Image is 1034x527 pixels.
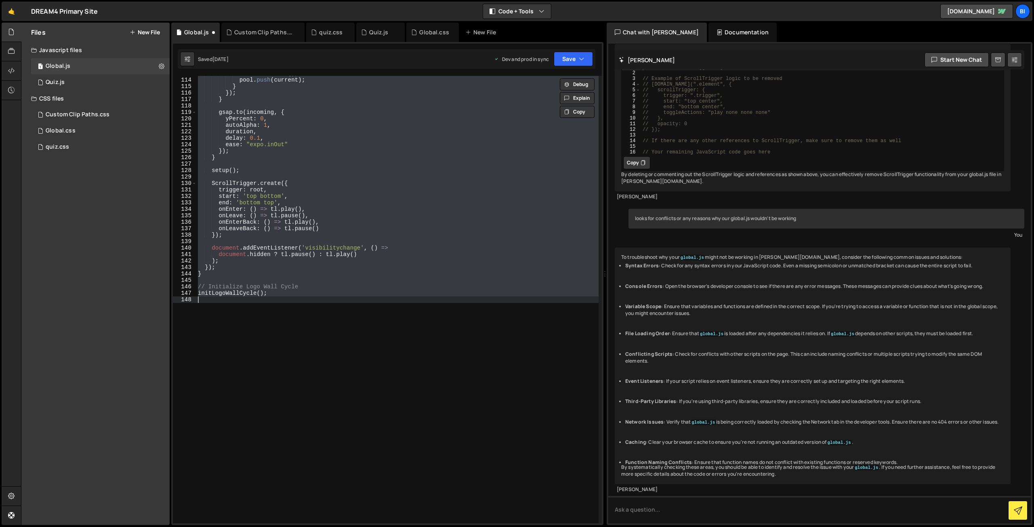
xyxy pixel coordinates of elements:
[173,148,197,154] div: 125
[625,283,1004,290] li: : Open the browser's developer console to see if there are any error messages. These messages can...
[46,63,70,70] div: Global.js
[625,303,661,310] strong: Variable Scope
[2,2,21,21] a: 🤙
[173,115,197,122] div: 120
[419,28,449,36] div: Global.css
[31,123,170,139] div: 16933/46377.css
[173,128,197,135] div: 122
[554,52,593,66] button: Save
[173,77,197,83] div: 114
[622,132,641,138] div: 13
[465,28,499,36] div: New File
[625,330,1004,337] li: : Ensure that is loaded after any dependencies it relies on. If depends on other scripts, they mu...
[625,398,1004,405] li: : If you're using third-party libraries, ensure they are correctly included and loaded before you...
[173,90,197,96] div: 116
[31,74,172,90] div: 16933/46729.js
[31,6,98,16] div: DREAM4 Primary Site
[630,231,1022,239] div: You
[1015,4,1030,19] a: Bi
[483,4,551,19] button: Code + Tools
[173,83,197,90] div: 115
[622,149,641,155] div: 16
[615,44,1011,191] div: To remove all ScrollTrigger logic and references from your global.js file, you can simply delete ...
[625,439,1004,446] li: : Clear your browser cache to ensure you're not running an outdated version of .
[173,122,197,128] div: 121
[173,225,197,232] div: 137
[625,398,676,405] strong: Third-Party Libraries
[173,161,197,167] div: 127
[173,199,197,206] div: 133
[622,110,641,115] div: 9
[173,258,197,264] div: 142
[173,212,197,219] div: 135
[622,121,641,127] div: 11
[625,418,664,425] strong: Network Issues
[622,93,641,99] div: 6
[625,439,646,445] strong: Caching
[173,154,197,161] div: 126
[369,28,388,36] div: Quiz.js
[560,92,595,104] button: Explain
[46,111,109,118] div: Custom Clip Paths.css
[173,174,197,180] div: 129
[46,143,69,151] div: quiz.css
[622,82,641,87] div: 4
[607,23,707,42] div: Chat with [PERSON_NAME]
[615,248,1011,484] div: To troubleshoot why your might not be working in [PERSON_NAME][DOMAIN_NAME], consider the followi...
[38,64,43,70] span: 1
[691,420,716,425] code: global.js
[625,262,659,269] strong: Syntax Errors
[173,180,197,187] div: 130
[173,264,197,271] div: 143
[622,127,641,132] div: 12
[708,23,777,42] div: Documentation
[173,141,197,148] div: 124
[173,271,197,277] div: 144
[625,262,1004,269] li: : Check for any syntax errors in your JavaScript code. Even a missing semicolon or unmatched brac...
[173,296,197,303] div: 148
[622,87,641,93] div: 5
[625,330,670,337] strong: File Loading Order
[628,209,1024,229] div: looks for conflicts or any reasons why our global.js wouldn't be working
[625,459,1004,466] li: : Ensure that function names do not conflict with existing functions or reserved keywords.
[173,232,197,238] div: 138
[173,245,197,251] div: 140
[622,115,641,121] div: 10
[830,331,855,337] code: global.js
[173,277,197,283] div: 145
[625,378,1004,385] li: : If your script relies on event listeners, ensure they are correctly set up and targeting the ri...
[940,4,1013,19] a: [DOMAIN_NAME]
[925,52,989,67] button: Start new chat
[21,90,170,107] div: CSS files
[625,378,663,384] strong: Event Listeners
[173,103,197,109] div: 118
[31,139,170,155] div: 16933/46731.css
[46,127,76,134] div: Global.css
[173,251,197,258] div: 141
[173,206,197,212] div: 134
[46,79,65,86] div: Quiz.js
[699,331,724,337] code: global.js
[625,459,692,466] strong: Function Naming Conflicts
[625,351,1004,365] li: : Check for conflicts with other scripts on the page. This can include naming conflicts or multip...
[173,109,197,115] div: 119
[494,56,549,63] div: Dev and prod in sync
[625,283,662,290] strong: Console Errors
[21,42,170,58] div: Javascript files
[622,76,641,82] div: 3
[625,419,1004,426] li: : Verify that is being correctly loaded by checking the Network tab in the developer tools. Ensur...
[617,193,1009,200] div: [PERSON_NAME]
[212,56,229,63] div: [DATE]
[173,135,197,141] div: 123
[619,56,675,64] h2: [PERSON_NAME]
[31,28,46,37] h2: Files
[622,144,641,149] div: 15
[173,96,197,103] div: 117
[622,104,641,110] div: 8
[560,106,595,118] button: Copy
[173,219,197,225] div: 136
[173,187,197,193] div: 131
[198,56,229,63] div: Saved
[173,167,197,174] div: 128
[625,303,1004,317] li: : Ensure that variables and functions are defined in the correct scope. If you're trying to acces...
